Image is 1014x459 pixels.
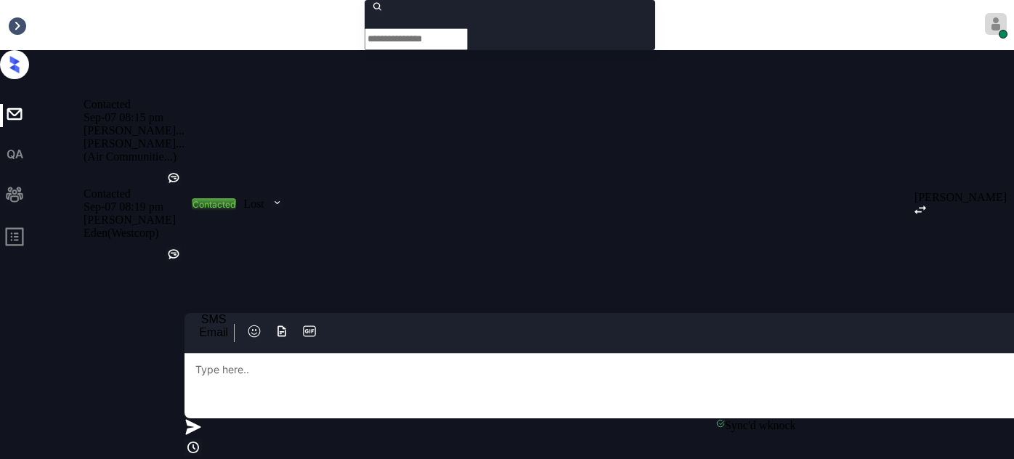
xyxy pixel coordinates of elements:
div: Contacted [84,187,184,200]
div: [PERSON_NAME]... (Air Communitie...) [84,137,184,163]
div: Email [199,326,228,339]
img: icon-zuma [302,324,317,338]
div: [PERSON_NAME] [914,191,1007,204]
div: Kelsey was silent [166,247,181,264]
div: Inbox [7,19,34,32]
div: Sep-07 08:19 pm [84,200,184,214]
img: icon-zuma [275,324,289,338]
img: icon-zuma [184,418,202,436]
img: icon-zuma [247,324,261,338]
img: icon-zuma [184,439,202,456]
img: icon-zuma [272,196,283,209]
div: Lost [243,198,264,211]
div: Sep-07 08:15 pm [84,111,184,124]
img: icon-zuma [914,206,926,214]
img: Kelsey was silent [166,247,181,261]
div: [PERSON_NAME]... [84,124,184,137]
div: Contacted [84,98,184,111]
div: Eden (Westcorp) [84,227,184,240]
div: [PERSON_NAME] [84,214,184,227]
span: profile [4,227,25,252]
div: Kelsey was silent [166,171,181,187]
div: Contacted [192,199,235,210]
img: Kelsey was silent [166,171,181,185]
img: avatar [985,13,1007,35]
div: SMS [199,313,228,326]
